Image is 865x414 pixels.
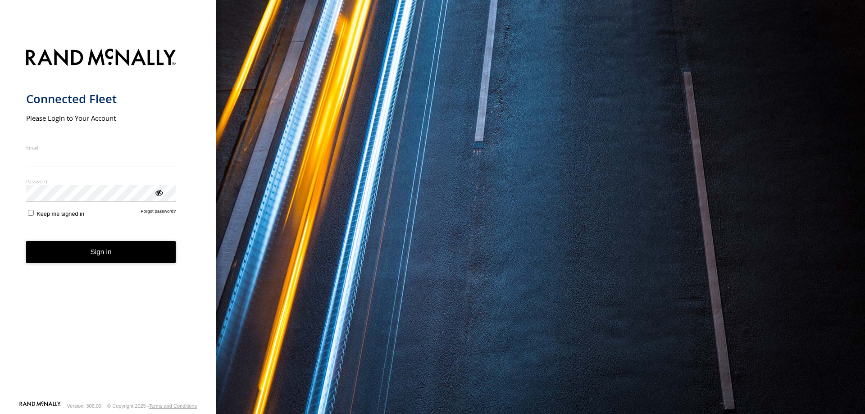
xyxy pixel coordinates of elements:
[154,188,163,197] div: ViewPassword
[67,403,101,409] div: Version: 306.00
[26,47,176,70] img: Rand McNally
[36,210,84,217] span: Keep me signed in
[107,403,197,409] div: © Copyright 2025 -
[26,114,176,123] h2: Please Login to Your Account
[26,241,176,263] button: Sign in
[26,178,176,185] label: Password
[26,144,176,151] label: Email
[19,401,61,410] a: Visit our Website
[26,91,176,106] h1: Connected Fleet
[28,210,34,216] input: Keep me signed in
[141,209,176,217] a: Forgot password?
[149,403,197,409] a: Terms and Conditions
[26,43,191,400] form: main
